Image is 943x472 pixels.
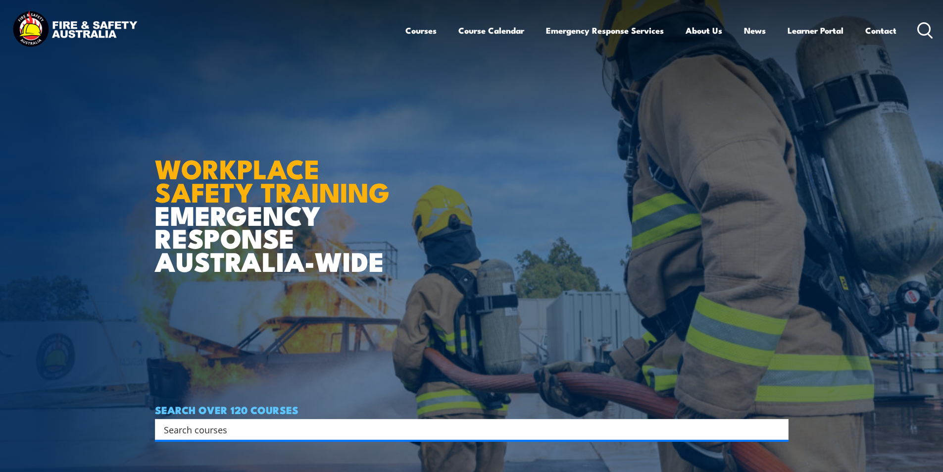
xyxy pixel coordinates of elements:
[405,17,437,44] a: Courses
[155,404,789,415] h4: SEARCH OVER 120 COURSES
[166,422,769,436] form: Search form
[546,17,664,44] a: Emergency Response Services
[164,422,767,437] input: Search input
[155,132,397,272] h1: EMERGENCY RESPONSE AUSTRALIA-WIDE
[771,422,785,436] button: Search magnifier button
[686,17,722,44] a: About Us
[744,17,766,44] a: News
[155,147,390,211] strong: WORKPLACE SAFETY TRAINING
[788,17,844,44] a: Learner Portal
[865,17,896,44] a: Contact
[458,17,524,44] a: Course Calendar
